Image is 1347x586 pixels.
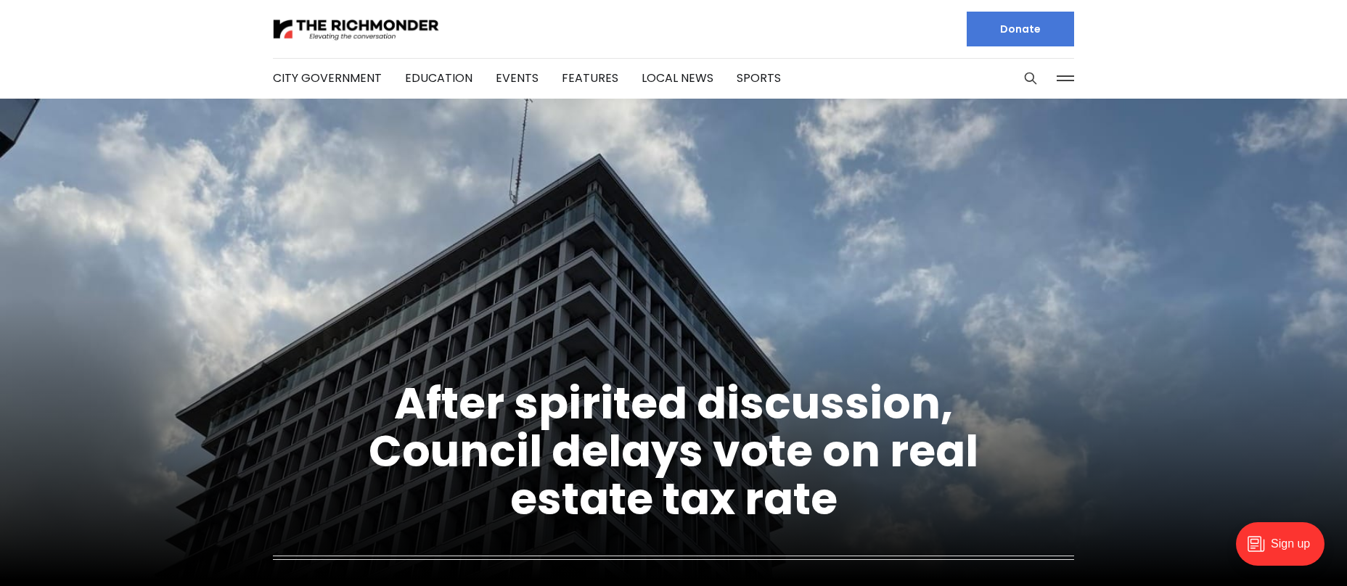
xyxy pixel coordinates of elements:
[369,373,978,529] a: After spirited discussion, Council delays vote on real estate tax rate
[642,70,713,86] a: Local News
[562,70,618,86] a: Features
[1224,515,1347,586] iframe: portal-trigger
[967,12,1074,46] a: Donate
[273,70,382,86] a: City Government
[405,70,472,86] a: Education
[273,17,440,42] img: The Richmonder
[496,70,539,86] a: Events
[737,70,781,86] a: Sports
[1020,67,1041,89] button: Search this site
